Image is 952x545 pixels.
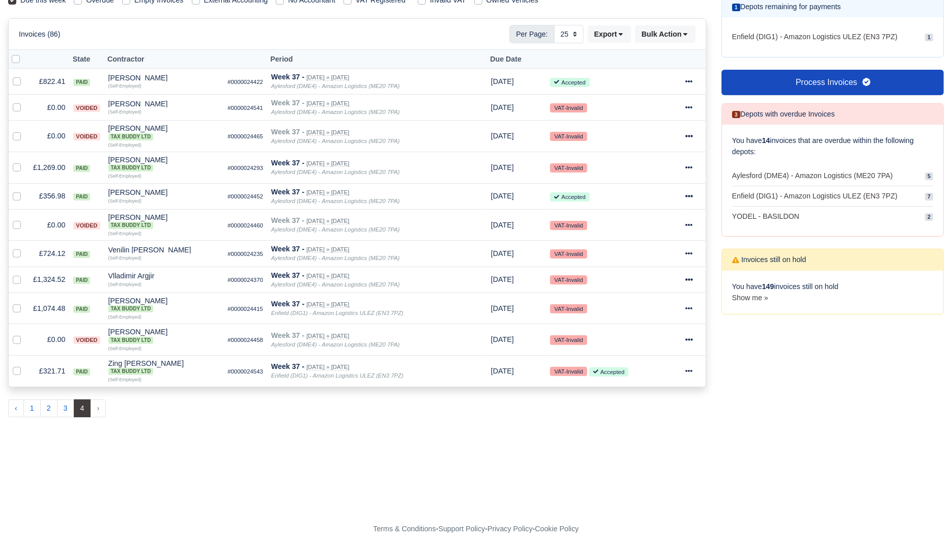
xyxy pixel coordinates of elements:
[732,110,835,119] h6: Depots with overdue Invoices
[487,50,546,69] th: Due Date
[550,78,589,87] small: Accepted
[271,331,304,339] strong: Week 37 -
[108,100,220,107] div: [PERSON_NAME]
[491,367,514,375] span: 14 hours ago
[439,525,485,533] a: Support Policy
[491,221,514,229] span: 14 hours ago
[108,133,154,140] span: Tax Buddy Ltd
[901,496,952,545] iframe: Chat Widget
[108,83,141,89] small: (Self-Employed)
[550,192,589,202] small: Accepted
[306,100,349,107] small: [DATE] » [DATE]
[722,271,943,314] div: You have invoices still on hold
[108,297,220,312] div: [PERSON_NAME] Tax Buddy Ltd
[732,135,933,158] p: You have invoices that are overdue within the following depots:
[108,156,220,171] div: [PERSON_NAME]
[271,73,304,81] strong: Week 37 -
[732,294,768,302] a: Show me »
[588,25,631,43] button: Export
[108,305,154,312] span: Tax Buddy Ltd
[550,367,587,376] small: VAT-Invalid
[732,27,933,46] a: Enfield (DIG1) - Amazon Logistics ULEZ (EN3 7PZ) 1
[73,277,90,284] span: paid
[91,399,106,418] li: Next »
[108,328,220,343] div: [PERSON_NAME]
[762,282,774,291] strong: 149
[732,255,806,264] h6: Invoices still on hold
[108,174,141,179] small: (Self-Employed)
[271,109,400,115] i: Aylesford (DME4) - Amazon Logistics (ME20 7PA)
[491,192,514,200] span: 14 hours ago
[306,160,349,167] small: [DATE] » [DATE]
[491,103,514,111] span: 14 hours ago
[108,297,220,312] div: [PERSON_NAME]
[73,133,100,140] span: voided
[588,25,635,43] div: Export
[271,300,304,308] strong: Week 37 -
[306,189,349,196] small: [DATE] » [DATE]
[73,104,100,112] span: voided
[108,214,220,229] div: [PERSON_NAME]
[271,362,304,370] strong: Week 37 -
[8,399,24,418] button: « Previous
[108,142,141,148] small: (Self-Employed)
[271,83,400,89] i: Aylesford (DME4) - Amazon Logistics (ME20 7PA)
[19,30,61,39] h6: Invoices (86)
[29,69,69,95] td: £822.41
[271,255,400,261] i: Aylesford (DME4) - Amazon Logistics (ME20 7PA)
[306,273,349,279] small: [DATE] » [DATE]
[73,79,90,86] span: paid
[73,368,90,376] span: paid
[108,328,220,343] div: [PERSON_NAME] Tax Buddy Ltd
[271,281,400,288] i: Aylesford (DME4) - Amazon Logistics (ME20 7PA)
[267,50,487,69] th: Period
[29,241,69,267] td: £724.12
[550,163,587,173] small: VAT-Invalid
[108,74,220,81] div: [PERSON_NAME]
[108,360,220,375] div: Zing [PERSON_NAME]
[271,169,400,175] i: Aylesford (DME4) - Amazon Logistics (ME20 7PA)
[108,272,220,279] div: Vlladimir Argjir
[108,337,154,344] span: Tax Buddy Ltd
[227,79,263,85] small: #0000024422
[108,255,141,261] small: (Self-Employed)
[108,189,220,196] div: [PERSON_NAME]
[108,156,220,171] div: [PERSON_NAME] Tax Buddy Ltd
[550,275,587,284] small: VAT-Invalid
[550,221,587,230] small: VAT-Invalid
[925,34,933,41] span: 1
[73,336,100,344] span: voided
[550,335,587,345] small: VAT-Invalid
[732,207,933,226] a: YODEL - BASILDON 2
[29,267,69,293] td: £1,324.52
[589,367,628,377] small: Accepted
[29,324,69,356] td: £0.00
[271,310,403,316] i: Enfield (DIG1) - Amazon Logistics ULEZ (EN3 7PZ)
[227,133,263,139] small: #0000024465
[271,188,304,196] strong: Week 37 -
[104,50,224,69] th: Contractor
[29,356,69,387] td: £321.71
[487,525,533,533] a: Privacy Policy
[732,32,898,42] span: Enfield (DIG1) - Amazon Logistics ULEZ (EN3 7PZ)
[29,209,69,241] td: £0.00
[635,25,696,43] button: Bulk Action
[550,304,587,313] small: VAT-Invalid
[108,246,220,253] div: Venilin [PERSON_NAME]
[306,364,349,370] small: [DATE] » [DATE]
[73,165,90,172] span: paid
[108,164,154,171] span: Tax Buddy Ltd
[108,377,141,382] small: (Self-Employed)
[73,251,90,258] span: paid
[373,525,436,533] a: Terms & Conditions
[108,109,141,114] small: (Self-Employed)
[732,170,893,182] span: Aylesford (DME4) - Amazon Logistics (ME20 7PA)
[762,136,770,145] strong: 14
[23,399,41,418] button: 1
[925,213,933,221] span: 2
[108,314,141,320] small: (Self-Employed)
[271,341,400,348] i: Aylesford (DME4) - Amazon Logistics (ME20 7PA)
